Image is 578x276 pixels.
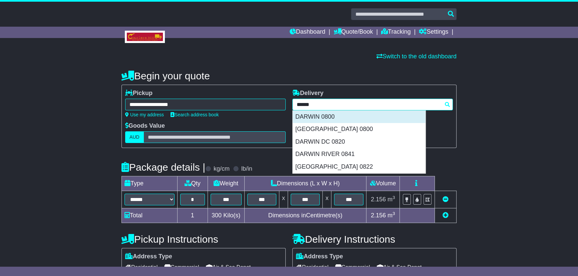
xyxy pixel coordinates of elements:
a: Quote/Book [333,27,373,38]
span: m [387,196,395,203]
td: x [323,191,331,208]
td: Dimensions (L x W x H) [244,176,366,191]
td: Weight [208,176,244,191]
a: Settings [419,27,448,38]
a: Remove this item [443,196,449,203]
span: Air & Sea Depot [206,262,251,272]
td: Kilo(s) [208,208,244,223]
a: Tracking [381,27,410,38]
label: Address Type [296,253,343,260]
a: Use my address [125,112,164,117]
div: DARWIN DC 0820 [293,136,425,148]
label: AUD [125,131,144,143]
td: Type [122,176,178,191]
label: kg/cm [214,165,230,173]
span: Air & Sea Depot [377,262,422,272]
a: Switch to the old dashboard [376,53,457,60]
span: Residential [125,262,158,272]
a: Dashboard [290,27,325,38]
h4: Delivery Instructions [292,234,457,245]
div: DARWIN RIVER 0841 [293,148,425,161]
span: 2.156 [371,212,386,219]
span: Commercial [164,262,199,272]
td: 1 [178,208,208,223]
label: Delivery [292,90,323,97]
label: lb/in [241,165,252,173]
sup: 3 [392,211,395,216]
div: DARWIN 0800 [293,111,425,123]
span: 2.156 [371,196,386,203]
td: x [279,191,288,208]
label: Address Type [125,253,172,260]
div: [GEOGRAPHIC_DATA] 0822 [293,161,425,173]
span: 300 [212,212,222,219]
td: Dimensions in Centimetre(s) [244,208,366,223]
span: m [387,212,395,219]
td: Qty [178,176,208,191]
h4: Package details | [121,162,205,173]
div: [GEOGRAPHIC_DATA] 0800 [293,123,425,136]
span: Residential [296,262,328,272]
td: Total [122,208,178,223]
label: Pickup [125,90,153,97]
a: Add new item [443,212,449,219]
sup: 3 [392,195,395,200]
h4: Begin your quote [121,70,457,81]
td: Volume [366,176,399,191]
span: Commercial [335,262,370,272]
h4: Pickup Instructions [121,234,286,245]
label: Goods Value [125,122,165,130]
a: Search address book [171,112,219,117]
